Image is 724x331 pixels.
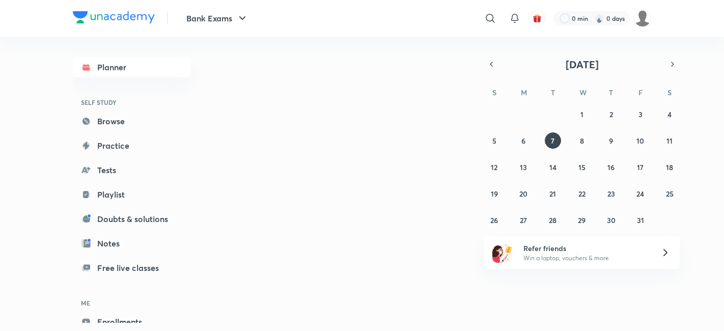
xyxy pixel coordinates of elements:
[521,136,525,146] abbr: October 6, 2025
[73,184,191,205] a: Playlist
[492,242,513,263] img: referral
[515,132,532,149] button: October 6, 2025
[579,88,587,97] abbr: Wednesday
[580,109,583,119] abbr: October 1, 2025
[549,189,556,199] abbr: October 21, 2025
[73,57,191,77] a: Planner
[609,88,613,97] abbr: Thursday
[636,189,644,199] abbr: October 24, 2025
[574,185,590,202] button: October 22, 2025
[73,233,191,254] a: Notes
[578,162,586,172] abbr: October 15, 2025
[73,11,155,26] a: Company Logo
[667,109,672,119] abbr: October 4, 2025
[574,212,590,228] button: October 29, 2025
[607,215,616,225] abbr: October 30, 2025
[521,88,527,97] abbr: Monday
[667,88,672,97] abbr: Saturday
[180,8,255,29] button: Bank Exams
[549,162,556,172] abbr: October 14, 2025
[607,189,615,199] abbr: October 23, 2025
[661,106,678,122] button: October 4, 2025
[549,215,556,225] abbr: October 28, 2025
[486,185,503,202] button: October 19, 2025
[73,111,191,131] a: Browse
[632,185,649,202] button: October 24, 2025
[566,58,599,71] span: [DATE]
[533,14,542,23] img: avatar
[73,209,191,229] a: Doubts & solutions
[529,10,545,26] button: avatar
[578,215,586,225] abbr: October 29, 2025
[574,132,590,149] button: October 8, 2025
[515,212,532,228] button: October 27, 2025
[632,159,649,175] button: October 17, 2025
[520,215,527,225] abbr: October 27, 2025
[73,94,191,111] h6: SELF STUDY
[486,132,503,149] button: October 5, 2025
[603,185,619,202] button: October 23, 2025
[636,136,644,146] abbr: October 10, 2025
[638,109,643,119] abbr: October 3, 2025
[666,189,674,199] abbr: October 25, 2025
[574,106,590,122] button: October 1, 2025
[551,136,554,146] abbr: October 7, 2025
[491,162,497,172] abbr: October 12, 2025
[578,189,586,199] abbr: October 22, 2025
[609,136,613,146] abbr: October 9, 2025
[492,136,496,146] abbr: October 5, 2025
[523,254,649,263] p: Win a laptop, vouchers & more
[634,10,651,27] img: Drishti Chauhan
[515,159,532,175] button: October 13, 2025
[638,88,643,97] abbr: Friday
[520,162,527,172] abbr: October 13, 2025
[609,109,613,119] abbr: October 2, 2025
[73,160,191,180] a: Tests
[73,294,191,312] h6: ME
[603,159,619,175] button: October 16, 2025
[603,106,619,122] button: October 2, 2025
[603,212,619,228] button: October 30, 2025
[492,88,496,97] abbr: Sunday
[637,215,644,225] abbr: October 31, 2025
[73,11,155,23] img: Company Logo
[545,132,561,149] button: October 7, 2025
[666,136,673,146] abbr: October 11, 2025
[545,185,561,202] button: October 21, 2025
[661,132,678,149] button: October 11, 2025
[519,189,527,199] abbr: October 20, 2025
[632,106,649,122] button: October 3, 2025
[607,162,615,172] abbr: October 16, 2025
[486,159,503,175] button: October 12, 2025
[73,258,191,278] a: Free live classes
[73,135,191,156] a: Practice
[490,215,498,225] abbr: October 26, 2025
[632,132,649,149] button: October 10, 2025
[637,162,644,172] abbr: October 17, 2025
[545,212,561,228] button: October 28, 2025
[574,159,590,175] button: October 15, 2025
[486,212,503,228] button: October 26, 2025
[594,13,604,23] img: streak
[666,162,673,172] abbr: October 18, 2025
[661,159,678,175] button: October 18, 2025
[551,88,555,97] abbr: Tuesday
[545,159,561,175] button: October 14, 2025
[515,185,532,202] button: October 20, 2025
[491,189,498,199] abbr: October 19, 2025
[580,136,584,146] abbr: October 8, 2025
[661,185,678,202] button: October 25, 2025
[632,212,649,228] button: October 31, 2025
[498,57,665,71] button: [DATE]
[523,243,649,254] h6: Refer friends
[603,132,619,149] button: October 9, 2025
